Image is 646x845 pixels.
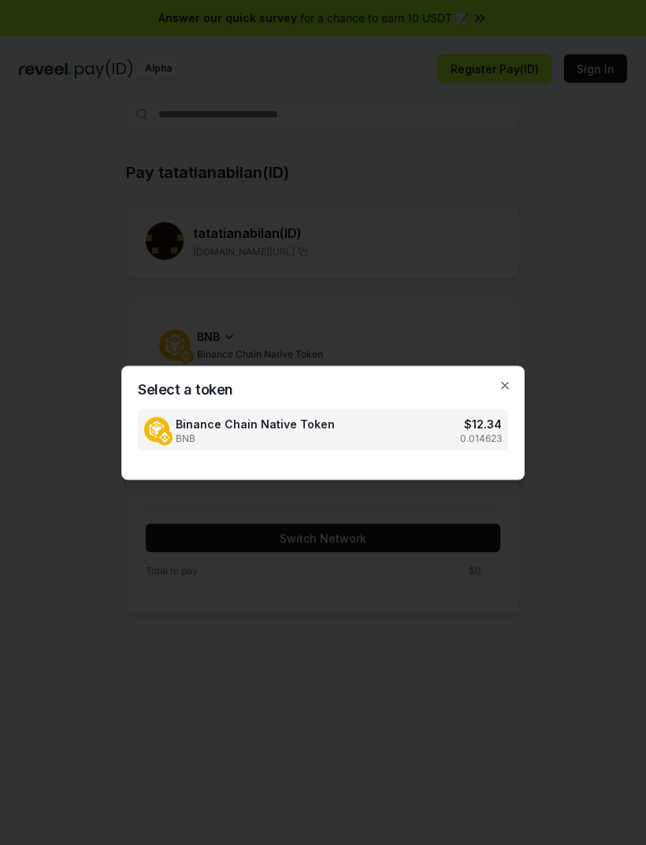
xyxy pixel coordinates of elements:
[460,432,502,444] p: 0.014623
[144,417,169,443] img: Binance Chain Native Token
[464,415,502,432] h3: $ 12.34
[138,382,508,396] h2: Select a token
[176,415,335,432] span: Binance Chain Native Token
[176,432,335,444] span: BNB
[157,430,173,446] img: Binance Chain Native Token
